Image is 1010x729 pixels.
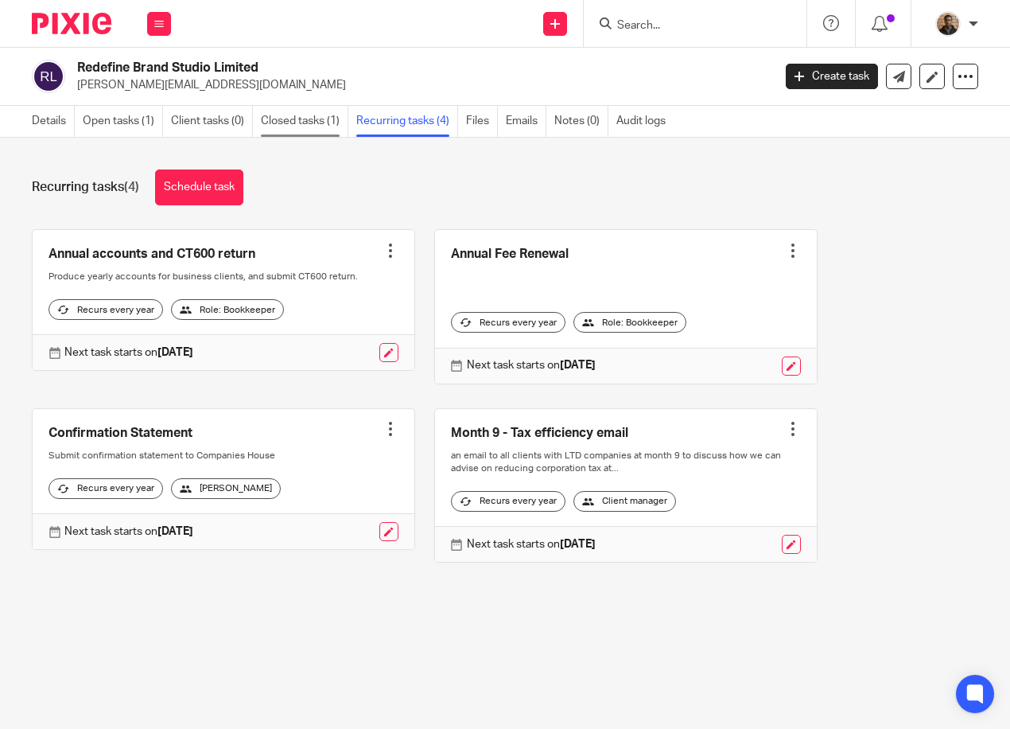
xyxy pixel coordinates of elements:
a: Audit logs [616,106,674,137]
input: Search [616,19,759,33]
h1: Recurring tasks [32,179,139,196]
div: Recurs every year [49,478,163,499]
p: Next task starts on [467,536,596,552]
a: Open tasks (1) [83,106,163,137]
div: Client manager [573,491,676,512]
strong: [DATE] [157,347,193,358]
div: Recurs every year [451,312,565,333]
a: Details [32,106,75,137]
h2: Redefine Brand Studio Limited [77,60,625,76]
img: WhatsApp%20Image%202025-04-23%20.jpg [935,11,961,37]
a: Schedule task [155,170,243,205]
img: Pixie [32,13,111,34]
span: (4) [124,181,139,193]
strong: [DATE] [560,539,596,550]
img: svg%3E [32,60,65,93]
a: Closed tasks (1) [261,106,348,137]
a: Notes (0) [554,106,608,137]
div: Recurs every year [49,299,163,320]
p: Next task starts on [64,524,193,540]
a: Create task [786,64,878,89]
a: Client tasks (0) [171,106,253,137]
div: Recurs every year [451,491,565,512]
p: Next task starts on [467,357,596,373]
p: Next task starts on [64,345,193,361]
a: Emails [506,106,546,137]
div: Role: Bookkeeper [573,312,686,333]
div: Role: Bookkeeper [171,299,284,320]
a: Recurring tasks (4) [356,106,458,137]
div: [PERSON_NAME] [171,478,281,499]
a: Files [466,106,498,137]
p: [PERSON_NAME][EMAIL_ADDRESS][DOMAIN_NAME] [77,77,762,93]
strong: [DATE] [157,526,193,537]
strong: [DATE] [560,360,596,371]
